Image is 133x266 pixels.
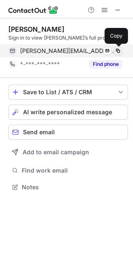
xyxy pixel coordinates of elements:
span: Send email [23,129,55,136]
img: ContactOut v5.3.10 [8,5,59,15]
div: Sign in to view [PERSON_NAME]’s full profile [8,34,128,42]
button: Find work email [8,165,128,176]
button: Reveal Button [89,60,122,68]
button: Add to email campaign [8,145,128,160]
span: [PERSON_NAME][EMAIL_ADDRESS][DOMAIN_NAME] [20,47,116,55]
button: Send email [8,125,128,140]
button: save-profile-one-click [8,85,128,100]
span: Notes [22,183,125,191]
button: Notes [8,181,128,193]
div: Save to List / ATS / CRM [23,89,113,95]
div: [PERSON_NAME] [8,25,64,33]
span: AI write personalized message [23,109,112,115]
span: Add to email campaign [23,149,89,156]
button: AI write personalized message [8,105,128,120]
span: Find work email [22,167,125,174]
